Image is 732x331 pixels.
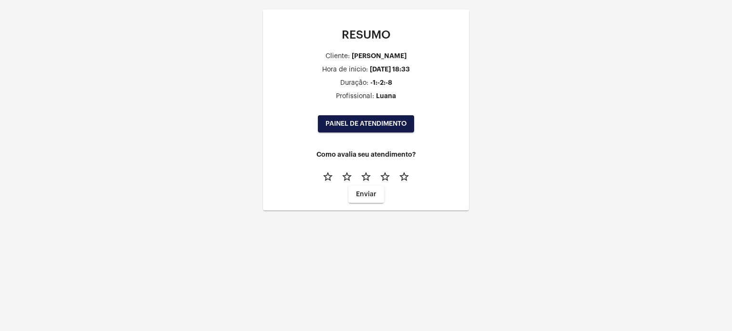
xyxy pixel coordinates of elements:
div: [DATE] 18:33 [370,66,410,73]
mat-icon: star_border [341,171,353,182]
div: Profissional: [336,93,374,100]
div: Luana [376,92,396,100]
mat-icon: star_border [322,171,334,182]
p: RESUMO [271,29,461,41]
button: PAINEL DE ATENDIMENTO [318,115,414,132]
div: Hora de inicio: [322,66,368,73]
button: Enviar [348,186,384,203]
div: Cliente: [325,53,350,60]
mat-icon: star_border [360,171,372,182]
h4: Como avalia seu atendimento? [271,151,461,158]
div: [PERSON_NAME] [352,52,407,60]
div: Duração: [340,80,368,87]
mat-icon: star_border [379,171,391,182]
div: -1:-2:-8 [370,79,392,86]
span: PAINEL DE ATENDIMENTO [325,120,407,127]
span: Enviar [356,191,376,198]
mat-icon: star_border [398,171,410,182]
